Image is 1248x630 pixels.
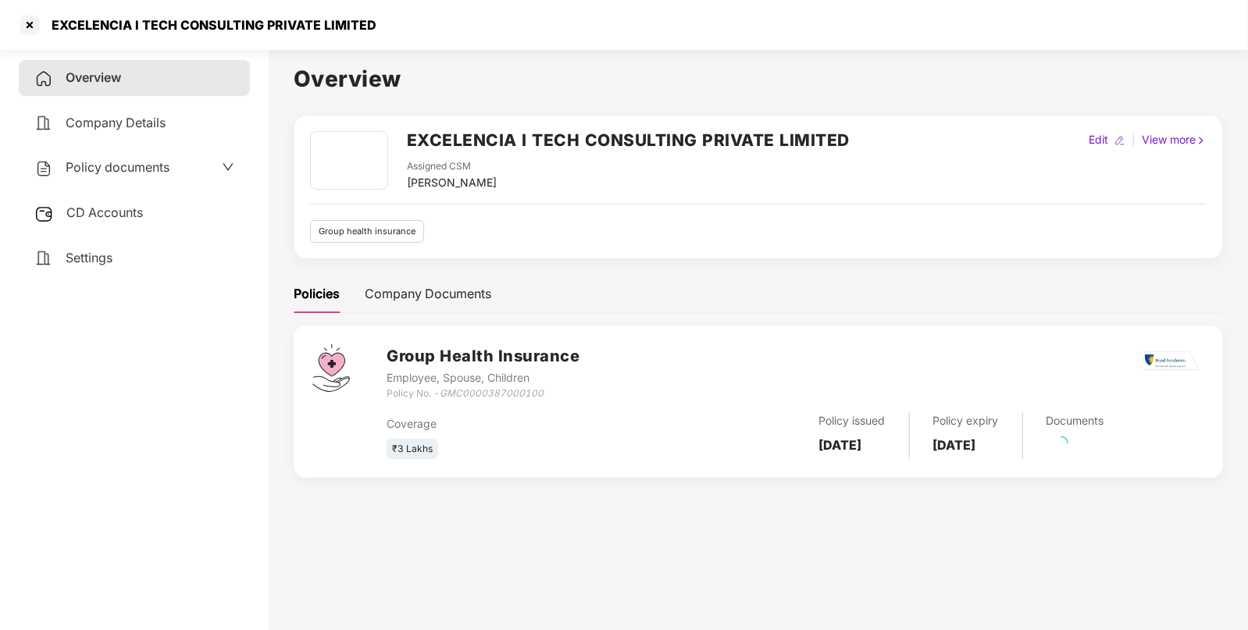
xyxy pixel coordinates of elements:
div: ₹3 Lakhs [387,439,438,460]
img: svg+xml;base64,PHN2ZyB4bWxucz0iaHR0cDovL3d3dy53My5vcmcvMjAwMC9zdmciIHdpZHRoPSIyNCIgaGVpZ2h0PSIyNC... [34,114,53,133]
div: [PERSON_NAME] [407,174,497,191]
div: Policy No. - [387,386,579,401]
img: rightIcon [1196,135,1207,146]
div: Edit [1086,131,1111,148]
div: Employee, Spouse, Children [387,369,579,386]
img: editIcon [1114,135,1125,146]
b: [DATE] [819,437,862,453]
div: View more [1139,131,1210,148]
h2: EXCELENCIA I TECH CONSULTING PRIVATE LIMITED [407,127,850,153]
div: Coverage [387,415,659,432]
img: svg+xml;base64,PHN2ZyB4bWxucz0iaHR0cDovL3d3dy53My5vcmcvMjAwMC9zdmciIHdpZHRoPSIyNCIgaGVpZ2h0PSIyNC... [34,159,53,178]
div: Policy issued [819,412,886,429]
span: Company Details [66,115,166,130]
div: EXCELENCIA I TECH CONSULTING PRIVATE LIMITED [42,17,376,33]
div: Assigned CSM [407,159,497,174]
span: Policy documents [66,159,169,175]
i: GMC0000387000100 [440,387,544,399]
span: Overview [66,69,121,85]
img: svg+xml;base64,PHN2ZyB4bWxucz0iaHR0cDovL3d3dy53My5vcmcvMjAwMC9zdmciIHdpZHRoPSIyNCIgaGVpZ2h0PSIyNC... [34,69,53,88]
span: loading [1052,434,1071,453]
img: svg+xml;base64,PHN2ZyB4bWxucz0iaHR0cDovL3d3dy53My5vcmcvMjAwMC9zdmciIHdpZHRoPSI0Ny43MTQiIGhlaWdodD... [312,344,350,392]
img: svg+xml;base64,PHN2ZyB4bWxucz0iaHR0cDovL3d3dy53My5vcmcvMjAwMC9zdmciIHdpZHRoPSIyNCIgaGVpZ2h0PSIyNC... [34,249,53,268]
div: | [1129,131,1139,148]
h3: Group Health Insurance [387,344,579,368]
div: Company Documents [365,284,491,304]
div: Documents [1047,412,1104,429]
img: svg+xml;base64,PHN2ZyB3aWR0aD0iMjUiIGhlaWdodD0iMjQiIHZpZXdCb3g9IjAgMCAyNSAyNCIgZmlsbD0ibm9uZSIgeG... [34,205,54,223]
span: CD Accounts [66,205,143,220]
b: [DATE] [933,437,976,453]
div: Group health insurance [310,220,424,243]
h1: Overview [294,62,1223,96]
span: down [222,161,234,173]
span: Settings [66,250,112,265]
div: Policy expiry [933,412,999,429]
img: rsi.png [1143,351,1199,371]
div: Policies [294,284,340,304]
